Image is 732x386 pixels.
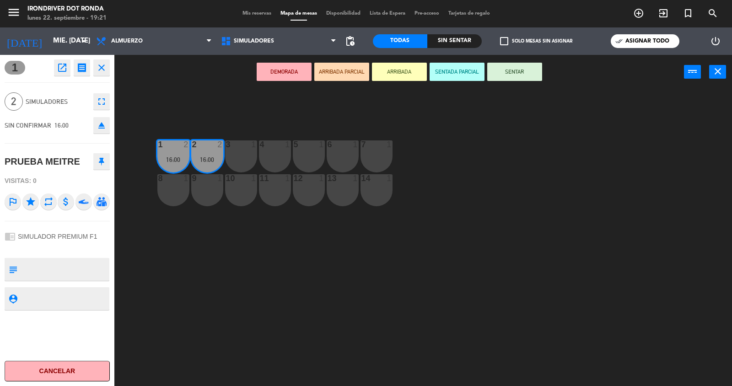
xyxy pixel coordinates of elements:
[40,193,57,210] i: repeat
[353,174,358,182] div: 1
[57,62,68,73] i: open_in_new
[361,140,362,149] div: 7
[111,38,143,44] span: Almuerzo
[96,96,107,107] i: fullscreen
[683,8,694,19] i: turned_in_not
[387,174,392,182] div: 1
[93,93,110,110] button: fullscreen
[234,38,274,44] span: SIMULADORES
[183,174,189,182] div: 1
[322,11,365,16] span: Disponibilidad
[27,14,107,23] div: lunes 22. septiembre - 19:21
[192,140,193,149] div: 2
[18,233,97,240] span: SIMULADOR PREMIUM F1
[251,140,257,149] div: 1
[500,37,572,45] label: Solo mesas sin asignar
[5,122,51,129] span: SIN CONFIRMAR
[319,140,324,149] div: 1
[7,5,21,22] button: menu
[615,38,623,45] span: done_all
[26,96,89,107] span: SIMULADORES
[5,61,25,75] span: 1
[712,66,723,77] i: close
[78,36,89,47] i: arrow_drop_down
[344,36,355,47] span: pending_actions
[217,140,223,149] div: 2
[372,63,427,81] button: ARRIBADA
[251,174,257,182] div: 1
[710,36,721,47] i: power_settings_new
[54,122,69,129] span: 16:00
[430,63,484,81] button: SENTADA PARCIAL
[5,173,110,189] div: Visitas: 0
[427,34,482,48] div: Sin sentar
[8,264,18,274] i: subject
[611,34,679,48] button: done_allAsignar todo
[687,66,698,77] i: power_input
[257,63,312,81] button: DEMORADA
[5,193,21,210] i: outlined_flag
[157,156,189,163] div: 16:00
[5,231,16,242] i: chrome_reader_mode
[76,62,87,73] i: receipt
[444,11,495,16] span: Tarjetas de regalo
[658,8,669,19] i: exit_to_app
[27,5,107,14] div: Irondriver Dot Ronda
[217,174,223,182] div: 1
[487,63,542,81] button: SENTAR
[93,117,110,134] button: eject
[238,11,276,16] span: Mis reservas
[54,59,70,76] button: open_in_new
[93,59,110,76] button: close
[5,154,80,169] div: PRUEBA MEITRE
[353,140,358,149] div: 1
[7,5,21,19] i: menu
[707,8,718,19] i: search
[96,62,107,73] i: close
[684,65,701,79] button: power_input
[5,361,110,381] button: Cancelar
[158,174,159,182] div: 8
[192,174,193,182] div: 9
[361,174,362,182] div: 14
[276,11,322,16] span: Mapa de mesas
[319,174,324,182] div: 1
[58,193,74,210] i: attach_money
[314,63,369,81] button: ARRIBADA PARCIAL
[633,8,644,19] i: add_circle_outline
[709,65,726,79] button: close
[500,37,508,45] span: check_box_outline_blank
[158,140,159,149] div: 1
[410,11,444,16] span: Pre-acceso
[183,140,189,149] div: 2
[285,140,291,149] div: 1
[22,193,39,210] i: star
[191,156,223,163] div: 16:00
[328,174,328,182] div: 13
[285,174,291,182] div: 1
[365,11,410,16] span: Lista de Espera
[328,140,328,149] div: 6
[96,120,107,131] i: eject
[5,92,23,111] span: 2
[74,59,90,76] button: receipt
[373,34,427,48] div: Todas
[387,140,392,149] div: 1
[8,294,18,304] i: person_pin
